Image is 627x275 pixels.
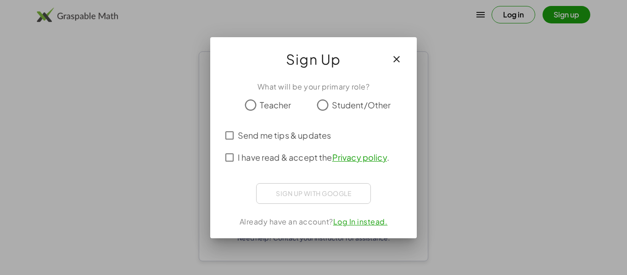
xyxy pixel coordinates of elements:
div: Already have an account? [221,216,406,227]
a: Log In instead. [333,217,388,226]
span: Teacher [260,99,291,111]
span: Sign Up [286,48,341,70]
a: Privacy policy [332,152,387,163]
span: Student/Other [332,99,391,111]
span: I have read & accept the . [238,151,389,163]
div: What will be your primary role? [221,81,406,92]
span: Send me tips & updates [238,129,331,141]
